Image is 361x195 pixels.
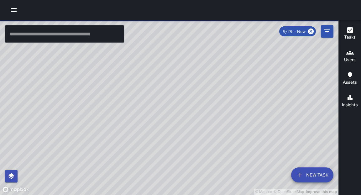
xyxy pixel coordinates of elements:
[339,90,361,113] button: Insights
[343,79,357,86] h6: Assets
[339,68,361,90] button: Assets
[339,45,361,68] button: Users
[291,167,333,182] button: New Task
[339,23,361,45] button: Tasks
[342,102,358,108] h6: Insights
[321,25,333,38] button: Filters
[279,26,316,36] div: 9/29 — Now
[344,34,356,41] h6: Tasks
[344,56,356,63] h6: Users
[279,29,309,34] span: 9/29 — Now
